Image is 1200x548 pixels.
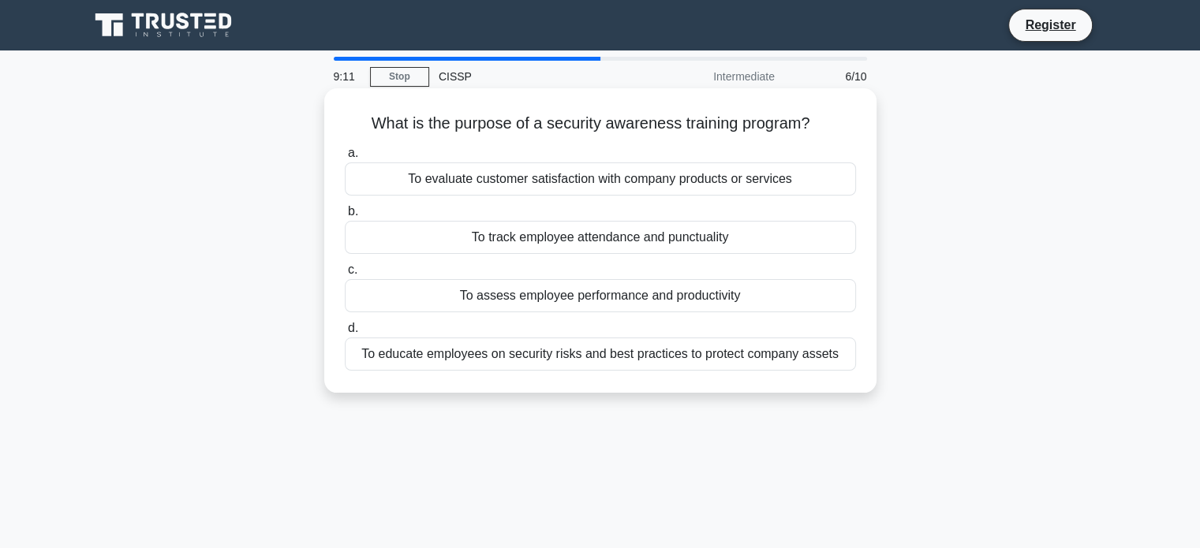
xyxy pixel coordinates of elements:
a: Register [1015,15,1085,35]
span: c. [348,263,357,276]
h5: What is the purpose of a security awareness training program? [343,114,858,134]
div: 6/10 [784,61,877,92]
span: d. [348,321,358,334]
div: 9:11 [324,61,370,92]
span: a. [348,146,358,159]
div: To track employee attendance and punctuality [345,221,856,254]
div: To educate employees on security risks and best practices to protect company assets [345,337,856,371]
div: To evaluate customer satisfaction with company products or services [345,162,856,196]
span: b. [348,204,358,218]
div: CISSP [429,61,646,92]
div: To assess employee performance and productivity [345,279,856,312]
a: Stop [370,67,429,87]
div: Intermediate [646,61,784,92]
